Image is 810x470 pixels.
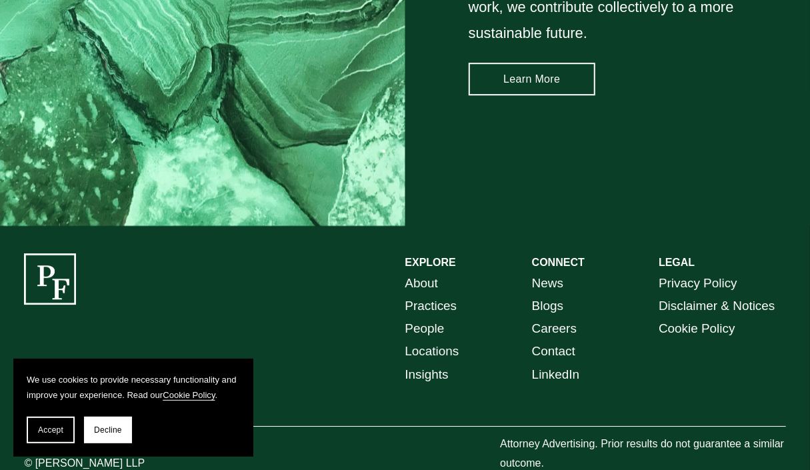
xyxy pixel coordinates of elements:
p: We use cookies to provide necessary functionality and improve your experience. Read our . [27,372,240,403]
a: Learn More [469,63,595,95]
a: Practices [405,295,457,317]
a: Locations [405,340,459,363]
a: Blogs [532,295,563,317]
a: Disclaimer & Notices [659,295,775,317]
button: Accept [27,417,75,443]
a: People [405,317,445,340]
strong: EXPLORE [405,257,456,268]
strong: LEGAL [659,257,695,268]
span: Decline [94,425,122,435]
a: Careers [532,317,577,340]
a: About [405,272,438,295]
a: Cookie Policy [659,317,735,340]
section: Cookie banner [13,359,253,457]
a: Insights [405,363,449,386]
a: Contact [532,340,575,363]
a: Privacy Policy [659,272,737,295]
button: Decline [84,417,132,443]
strong: CONNECT [532,257,585,268]
a: Cookie Policy [163,390,215,400]
a: News [532,272,563,295]
a: LinkedIn [532,363,579,386]
span: Accept [38,425,63,435]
